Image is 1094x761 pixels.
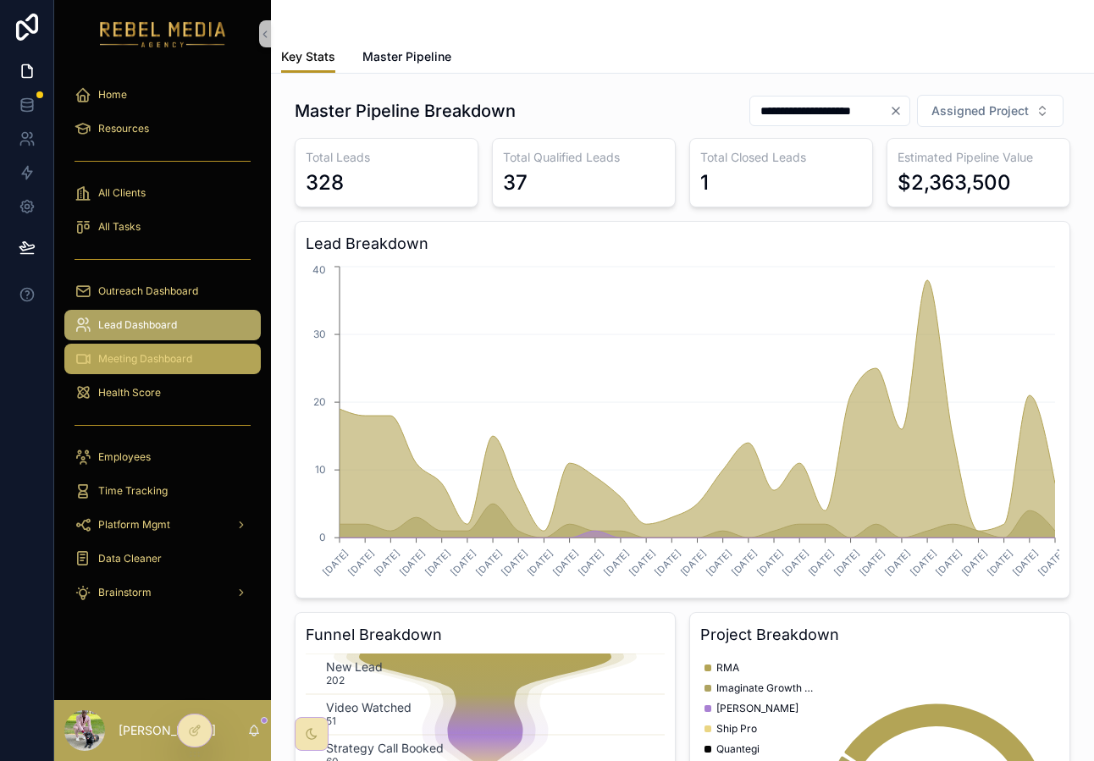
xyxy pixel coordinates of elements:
[931,102,1029,119] span: Assigned Project
[98,88,127,102] span: Home
[64,510,261,540] a: Platform Mgmt
[320,548,351,578] text: [DATE]
[326,714,336,727] text: 51
[98,352,192,366] span: Meeting Dashboard
[525,548,555,578] text: [DATE]
[716,722,757,736] span: Ship Pro
[64,113,261,144] a: Resources
[313,328,326,340] tspan: 30
[100,20,226,47] img: App logo
[98,318,177,332] span: Lead Dashboard
[882,548,913,578] text: [DATE]
[934,548,964,578] text: [DATE]
[1036,548,1066,578] text: [DATE]
[98,450,151,464] span: Employees
[306,169,344,196] div: 328
[306,232,1059,256] h3: Lead Breakdown
[781,548,811,578] text: [DATE]
[806,548,837,578] text: [DATE]
[64,80,261,110] a: Home
[716,742,760,756] span: Quantegi
[857,548,887,578] text: [DATE]
[98,586,152,599] span: Brainstorm
[397,548,428,578] text: [DATE]
[729,548,760,578] text: [DATE]
[550,548,581,578] text: [DATE]
[500,548,530,578] text: [DATE]
[64,577,261,608] a: Brainstorm
[64,344,261,374] a: Meeting Dashboard
[64,310,261,340] a: Lead Dashboard
[64,212,261,242] a: All Tasks
[678,548,709,578] text: [DATE]
[326,659,383,674] text: New Lead
[898,149,1059,166] h3: Estimated Pipeline Value
[98,484,168,498] span: Time Tracking
[315,463,326,476] tspan: 10
[281,48,335,65] span: Key Stats
[346,548,377,578] text: [DATE]
[281,41,335,74] a: Key Stats
[64,276,261,306] a: Outreach Dashboard
[832,548,862,578] text: [DATE]
[98,386,161,400] span: Health Score
[64,543,261,574] a: Data Cleaner
[898,169,1011,196] div: $2,363,500
[372,548,402,578] text: [DATE]
[601,548,632,578] text: [DATE]
[326,674,345,687] text: 202
[423,548,453,578] text: [DATE]
[908,548,938,578] text: [DATE]
[326,700,412,714] text: Video Watched
[627,548,658,578] text: [DATE]
[64,178,261,208] a: All Clients
[313,395,326,408] tspan: 20
[119,722,216,739] p: [PERSON_NAME]
[473,548,504,578] text: [DATE]
[64,378,261,408] a: Health Score
[362,48,451,65] span: Master Pipeline
[700,149,862,166] h3: Total Closed Leads
[716,702,798,715] span: [PERSON_NAME]
[306,623,665,647] h3: Funnel Breakdown
[98,220,141,234] span: All Tasks
[700,169,709,196] div: 1
[64,442,261,472] a: Employees
[362,41,451,75] a: Master Pipeline
[503,169,528,196] div: 37
[98,186,146,200] span: All Clients
[716,681,818,695] span: Imaginate Growth Agency
[448,548,478,578] text: [DATE]
[98,122,149,135] span: Resources
[319,531,326,543] tspan: 0
[64,476,261,506] a: Time Tracking
[1010,548,1041,578] text: [DATE]
[306,149,467,166] h3: Total Leads
[98,518,170,532] span: Platform Mgmt
[503,149,665,166] h3: Total Qualified Leads
[54,68,271,630] div: scrollable content
[889,104,909,118] button: Clear
[985,548,1015,578] text: [DATE]
[295,99,516,123] h1: Master Pipeline Breakdown
[98,284,198,298] span: Outreach Dashboard
[959,548,990,578] text: [DATE]
[306,262,1059,587] div: chart
[326,741,444,756] text: Strategy Call Booked
[700,623,1059,647] h3: Project Breakdown
[312,263,326,276] tspan: 40
[576,548,606,578] text: [DATE]
[704,548,734,578] text: [DATE]
[653,548,683,578] text: [DATE]
[716,661,739,675] span: RMA
[917,95,1064,127] button: Select Button
[754,548,785,578] text: [DATE]
[98,552,162,565] span: Data Cleaner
